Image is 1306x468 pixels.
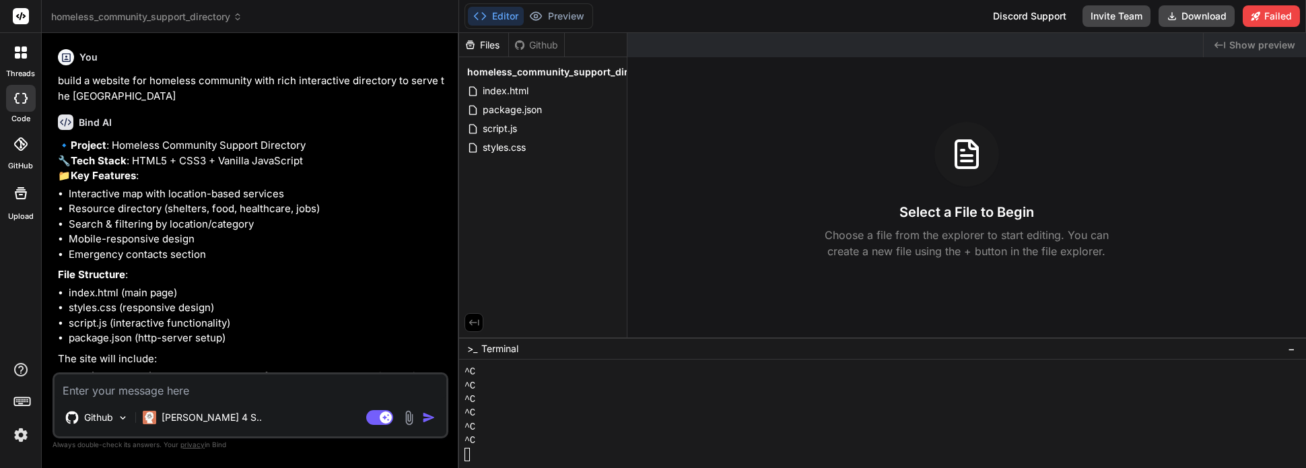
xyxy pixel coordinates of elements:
[899,203,1034,222] h3: Select a File to Begin
[53,438,448,451] p: Always double-check its answers. Your in Bind
[465,393,475,406] span: ^C
[79,116,112,129] h6: Bind AI
[71,169,136,182] strong: Key Features
[58,138,446,184] p: 🔹 : Homeless Community Support Directory 🔧 : HTML5 + CSS3 + Vanilla JavaScript 📁 :
[465,406,475,420] span: ^C
[58,73,446,104] p: build a website for homeless community with rich interactive directory to serve the [GEOGRAPHIC_D...
[71,154,127,167] strong: Tech Stack
[422,411,436,424] img: icon
[69,370,163,382] strong: Service Categories
[481,342,518,356] span: Terminal
[143,411,156,424] img: Claude 4 Sonnet
[468,7,524,26] button: Editor
[84,411,113,424] p: Github
[69,217,446,232] li: Search & filtering by location/category
[465,379,475,393] span: ^C
[69,247,446,263] li: Emergency contacts section
[467,65,658,79] span: homeless_community_support_directory
[816,227,1118,259] p: Choose a file from the explorer to start editing. You can create a new file using the + button in...
[481,102,543,118] span: package.json
[985,5,1074,27] div: Discord Support
[524,7,590,26] button: Preview
[58,267,446,283] p: :
[467,342,477,356] span: >_
[69,232,446,247] li: Mobile-responsive design
[69,201,446,217] li: Resource directory (shelters, food, healthcare, jobs)
[9,424,32,446] img: settings
[401,410,417,426] img: attachment
[465,434,475,447] span: ^C
[58,352,446,367] p: The site will include:
[51,10,242,24] span: homeless_community_support_directory
[1159,5,1235,27] button: Download
[1288,342,1295,356] span: −
[459,38,508,52] div: Files
[69,286,446,301] li: index.html (main page)
[6,68,35,79] label: threads
[509,38,564,52] div: Github
[465,365,475,378] span: ^C
[481,121,518,137] span: script.js
[71,139,106,152] strong: Project
[58,268,125,281] strong: File Structure
[481,83,530,99] span: index.html
[1285,338,1298,360] button: −
[8,160,33,172] label: GitHub
[69,300,446,316] li: styles.css (responsive design)
[117,412,129,424] img: Pick Models
[180,440,205,448] span: privacy
[69,187,446,202] li: Interactive map with location-based services
[79,51,98,64] h6: You
[465,420,475,434] span: ^C
[162,411,262,424] p: [PERSON_NAME] 4 S..
[8,211,34,222] label: Upload
[1082,5,1150,27] button: Invite Team
[69,369,446,399] li: : Emergency shelter, food banks, healthcare, job assistance, legal aid
[481,139,527,156] span: styles.css
[1243,5,1300,27] button: Failed
[11,113,30,125] label: code
[69,316,446,331] li: script.js (interactive functionality)
[69,331,446,346] li: package.json (http-server setup)
[1229,38,1295,52] span: Show preview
